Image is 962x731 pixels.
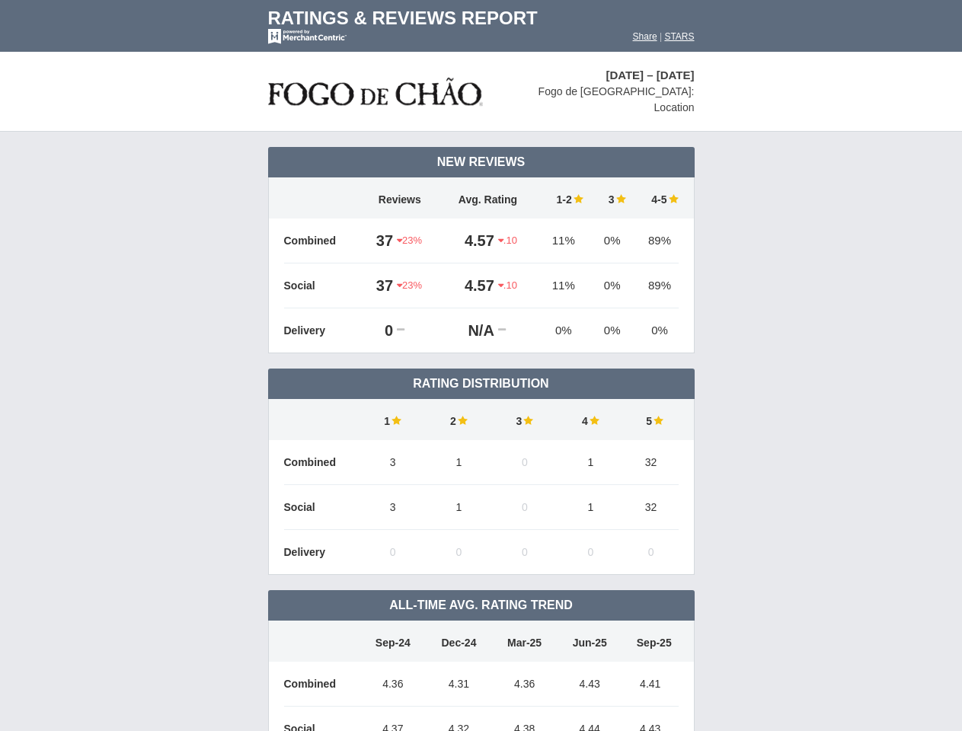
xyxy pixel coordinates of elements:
a: STARS [664,31,694,42]
td: 11% [536,219,591,263]
td: 32 [624,485,679,530]
td: Delivery [284,308,360,353]
td: Mar-25 [492,621,558,662]
span: 0 [648,546,654,558]
td: Sep-25 [622,621,679,662]
td: 1 [426,440,492,485]
span: .10 [498,234,517,247]
img: star-full-15.png [390,415,401,426]
img: star-full-15.png [572,193,583,204]
span: .10 [498,279,517,292]
td: 1-2 [536,177,591,219]
td: 3 [360,440,427,485]
td: Social [284,263,360,308]
td: Combined [284,662,360,707]
td: Combined [284,440,360,485]
td: Combined [284,219,360,263]
img: star-full-15.png [522,415,533,426]
td: 89% [634,263,679,308]
td: 1 [558,485,624,530]
span: 0 [587,546,593,558]
td: Reviews [360,177,440,219]
td: 3 [591,177,634,219]
td: 1 [426,485,492,530]
td: Avg. Rating [439,177,536,219]
td: 4 [558,399,624,440]
td: New Reviews [268,147,695,177]
img: star-full-15.png [652,415,663,426]
span: [DATE] – [DATE] [606,69,694,81]
td: 4-5 [634,177,679,219]
td: 11% [536,263,591,308]
td: 0% [634,308,679,353]
span: 0 [522,501,528,513]
td: 4.43 [557,662,622,707]
img: stars-fogo-de-chao-logo-50.png [268,74,483,110]
td: Delivery [284,530,360,575]
span: 0 [522,456,528,468]
span: 0 [522,546,528,558]
td: 37 [360,263,398,308]
img: star-full-15.png [456,415,468,426]
td: All-Time Avg. Rating Trend [268,590,695,621]
td: 5 [624,399,679,440]
td: Sep-24 [360,621,427,662]
img: mc-powered-by-logo-white-103.png [268,29,347,44]
td: 3 [360,485,427,530]
td: 0% [591,263,634,308]
td: 4.57 [439,219,498,263]
span: 0 [455,546,462,558]
td: 1 [360,399,427,440]
span: | [660,31,662,42]
span: 0 [390,546,396,558]
td: 0 [360,308,398,353]
img: star-full-15.png [588,415,599,426]
td: Social [284,485,360,530]
td: 4.36 [492,662,558,707]
td: 89% [634,219,679,263]
td: N/A [439,308,498,353]
td: 0% [591,308,634,353]
span: 23% [397,279,422,292]
td: 4.57 [439,263,498,308]
td: 4.41 [622,662,679,707]
td: 3 [492,399,558,440]
td: Dec-24 [426,621,492,662]
td: 0% [591,219,634,263]
td: Rating Distribution [268,369,695,399]
td: 32 [624,440,679,485]
span: 23% [397,234,422,247]
img: star-full-15.png [667,193,679,204]
td: 4.36 [360,662,427,707]
td: 2 [426,399,492,440]
td: 0% [536,308,591,353]
td: 1 [558,440,624,485]
img: star-full-15.png [615,193,626,204]
a: Share [633,31,657,42]
span: Fogo de [GEOGRAPHIC_DATA]: Location [539,85,695,113]
td: 4.31 [426,662,492,707]
td: 37 [360,219,398,263]
td: Jun-25 [557,621,622,662]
